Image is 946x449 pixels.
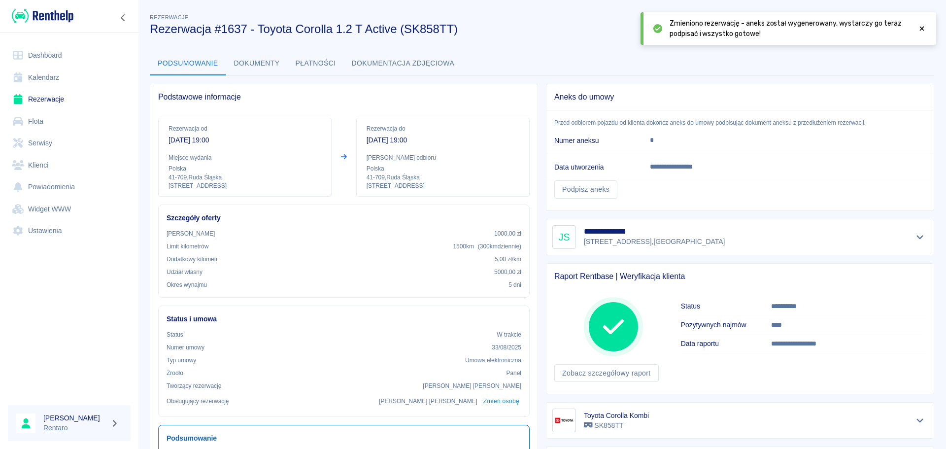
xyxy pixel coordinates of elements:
[423,381,521,390] p: [PERSON_NAME] [PERSON_NAME]
[150,22,843,36] h3: Rezerwacja #1637 - Toyota Corolla 1.2 T Active (SK858TT)
[150,14,188,20] span: Rezerwacje
[497,330,521,339] p: W trakcie
[367,124,519,133] p: Rezerwacja do
[494,229,521,238] p: 1000,00 zł
[584,411,649,420] h6: Toyota Corolla Kombi
[226,52,288,75] button: Dokumenty
[481,394,521,409] button: Zmień osobę
[554,92,926,102] span: Aneks do umowy
[167,356,196,365] p: Typ umowy
[552,225,576,249] div: JS
[367,135,519,145] p: [DATE] 19:00
[478,243,521,250] span: ( 300 km dziennie )
[367,173,519,182] p: 41-709 , Ruda Śląska
[554,411,574,430] img: Image
[8,44,131,67] a: Dashboard
[670,18,910,39] span: Zmieniono rezerwację - aneks został wygenerowany, wystarczy go teraz podpisać i wszystko gotowe!
[167,242,208,251] p: Limit kilometrów
[8,67,131,89] a: Kalendarz
[167,255,218,264] p: Dodatkowy kilometr
[158,92,530,102] span: Podstawowe informacje
[169,135,321,145] p: [DATE] 19:00
[12,8,73,24] img: Renthelp logo
[367,182,519,190] p: [STREET_ADDRESS]
[167,343,204,352] p: Numer umowy
[681,339,771,348] h6: Data raportu
[167,397,229,406] p: Obsługujący rezerwację
[8,220,131,242] a: Ustawienia
[167,280,207,289] p: Okres wynajmu
[167,330,183,339] p: Status
[8,132,131,154] a: Serwisy
[465,356,521,365] p: Umowa elektroniczna
[8,198,131,220] a: Widget WWW
[167,229,215,238] p: [PERSON_NAME]
[116,11,131,24] button: Zwiń nawigację
[554,364,659,382] a: Zobacz szczegółowy raport
[554,136,634,145] h6: Numer aneksu
[546,118,934,127] p: Przed odbiorem pojazdu od klienta dokończ aneks do umowy podpisując dokument aneksu z przedłużeni...
[8,176,131,198] a: Powiadomienia
[367,164,519,173] p: Polska
[43,423,106,433] p: Rentaro
[508,280,521,289] p: 5 dni
[367,153,519,162] p: [PERSON_NAME] odbioru
[167,314,521,324] h6: Status i umowa
[912,230,928,244] button: Pokaż szczegóły
[912,414,928,427] button: Pokaż szczegóły
[584,420,649,431] p: SK858TT
[288,52,344,75] button: Płatności
[169,173,321,182] p: 41-709 , Ruda Śląska
[169,124,321,133] p: Rezerwacja od
[169,182,321,190] p: [STREET_ADDRESS]
[554,162,634,172] h6: Data utworzenia
[169,164,321,173] p: Polska
[167,213,521,223] h6: Szczegóły oferty
[344,52,463,75] button: Dokumentacja zdjęciowa
[681,301,771,311] h6: Status
[379,397,477,406] p: [PERSON_NAME] [PERSON_NAME]
[167,369,183,378] p: Żrodło
[584,237,725,247] p: [STREET_ADDRESS] , [GEOGRAPHIC_DATA]
[167,433,521,444] h6: Podsumowanie
[8,8,73,24] a: Renthelp logo
[453,242,521,251] p: 1500 km
[167,381,221,390] p: Tworzący rezerwację
[8,154,131,176] a: Klienci
[495,255,521,264] p: 5,00 zł /km
[554,180,617,199] a: Podpisz aneks
[8,110,131,133] a: Flota
[507,369,522,378] p: Panel
[167,268,203,276] p: Udział własny
[169,153,321,162] p: Miejsce wydania
[494,268,521,276] p: 5000,00 zł
[681,320,771,330] h6: Pozytywnych najmów
[8,88,131,110] a: Rezerwacje
[554,272,926,281] span: Raport Rentbase | Weryfikacja klienta
[43,413,106,423] h6: [PERSON_NAME]
[492,343,521,352] p: 33/08/2025
[150,52,226,75] button: Podsumowanie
